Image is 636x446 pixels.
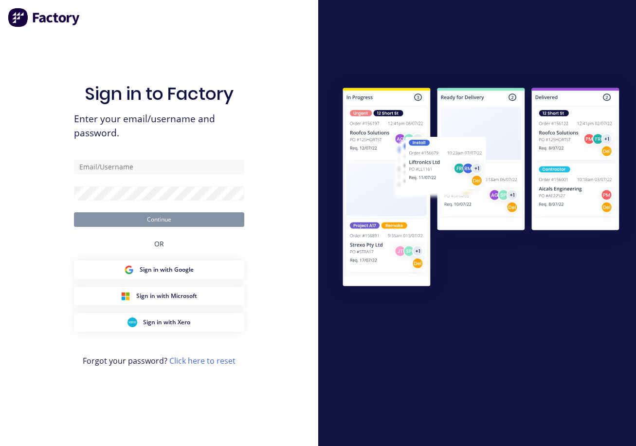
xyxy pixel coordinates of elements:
[169,355,236,366] a: Click here to reset
[136,292,197,300] span: Sign in with Microsoft
[83,355,236,367] span: Forgot your password?
[8,8,81,27] img: Factory
[140,265,194,274] span: Sign in with Google
[74,160,244,174] input: Email/Username
[74,313,244,332] button: Xero Sign inSign in with Xero
[74,212,244,227] button: Continue
[121,291,130,301] img: Microsoft Sign in
[143,318,190,327] span: Sign in with Xero
[124,265,134,275] img: Google Sign in
[85,83,234,104] h1: Sign in to Factory
[127,317,137,327] img: Xero Sign in
[74,260,244,279] button: Google Sign inSign in with Google
[74,287,244,305] button: Microsoft Sign inSign in with Microsoft
[154,227,164,260] div: OR
[74,112,244,140] span: Enter your email/username and password.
